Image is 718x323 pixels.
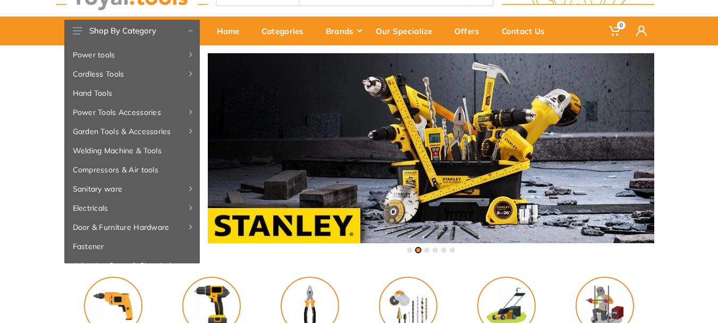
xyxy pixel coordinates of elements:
[254,16,318,45] a: Categories
[64,160,200,179] a: Compressors & Air tools
[64,20,200,42] button: Shop By Category
[368,20,447,42] div: Our Specialize
[64,237,200,256] a: Fastener
[64,256,200,275] a: Adhesive, Spray & Chemical
[617,21,626,29] span: 0
[254,20,318,42] div: Categories
[447,16,494,45] a: Offers
[64,179,200,198] a: Sanitary ware
[64,218,200,237] a: Door & Furniture Hardware
[318,20,368,42] div: Brands
[494,20,560,42] div: Contact Us
[209,20,254,42] div: Home
[64,103,200,122] a: Power Tools Accessories
[602,16,629,45] a: 0
[209,16,254,45] a: Home
[64,198,200,218] a: Electricals
[368,16,447,45] a: Our Specialize
[64,141,200,160] a: Welding Machine & Tools
[447,20,494,42] div: Offers
[64,64,200,84] a: Cordless Tools
[64,45,200,64] a: Power tools
[64,122,200,141] a: Garden Tools & Accessories
[494,16,560,45] a: Contact Us
[64,84,200,103] a: Hand Tools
